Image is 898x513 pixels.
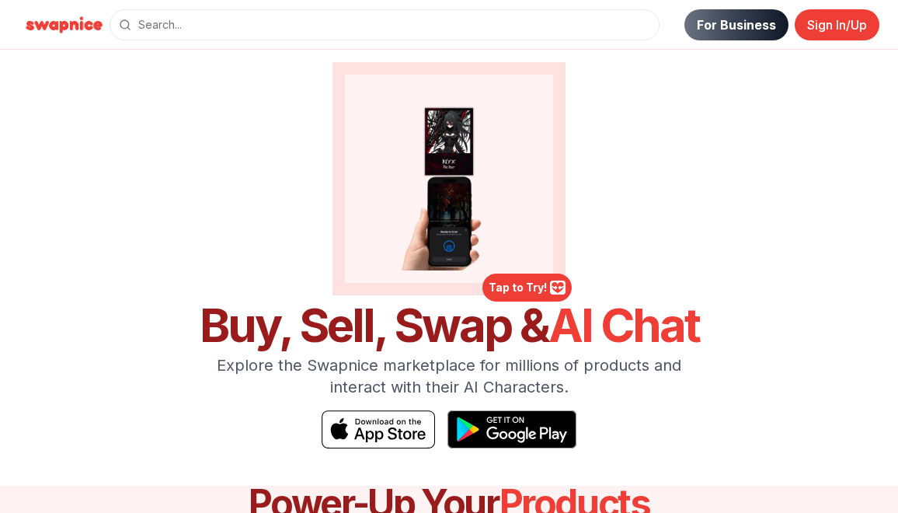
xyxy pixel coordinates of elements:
[188,354,710,398] p: Explore the Swapnice marketplace for millions of products and interact with their AI Characters.
[188,302,710,348] h1: Buy, Sell, Swap &
[322,410,435,448] img: Download Swapnice on the App Store
[357,87,541,270] img: NFC Scan Demonstration
[684,9,788,40] a: For Business
[19,12,110,37] img: Swapnice Logo
[110,9,660,40] input: Search...
[795,9,879,40] a: Sign In/Up
[447,410,576,448] img: Get it on Google Play
[548,297,699,353] span: AI Chat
